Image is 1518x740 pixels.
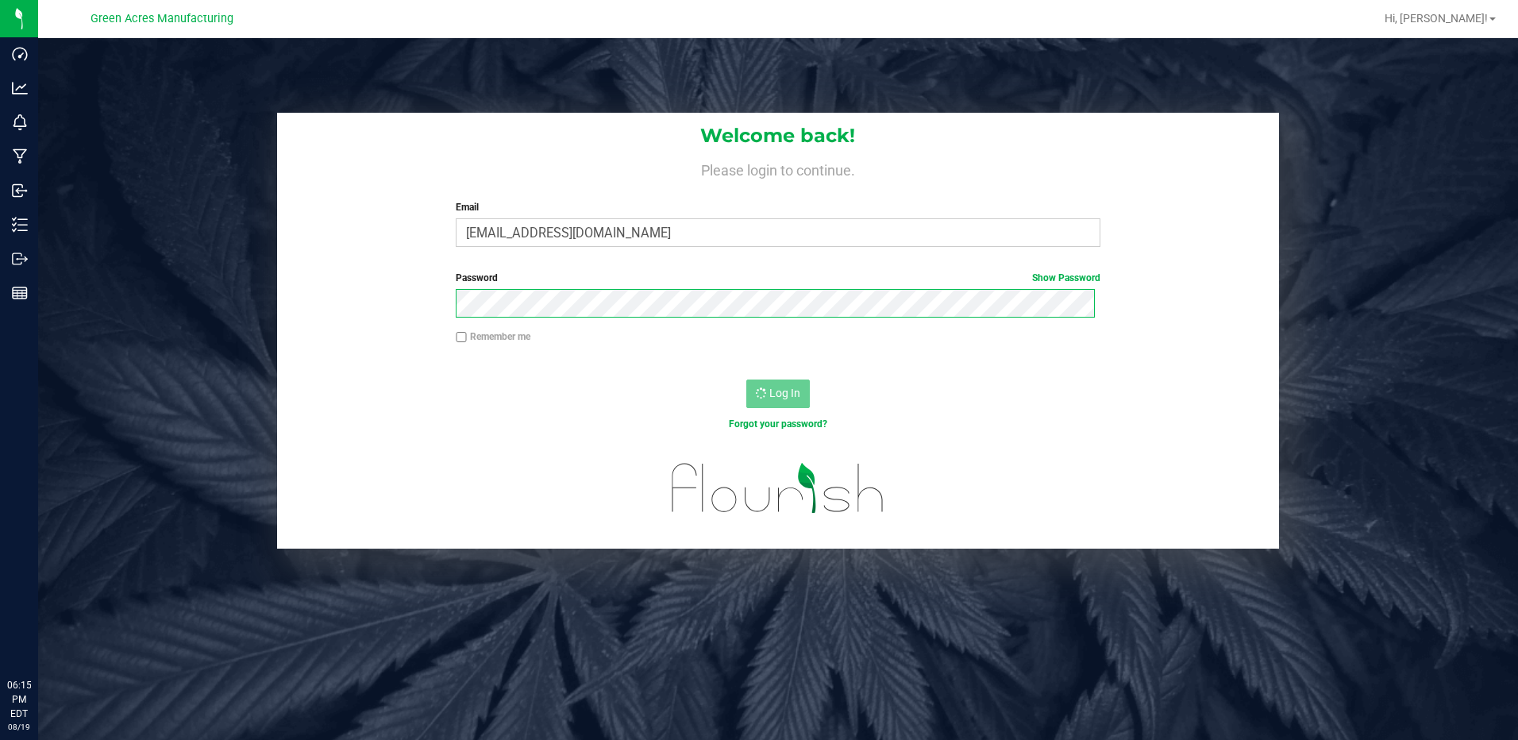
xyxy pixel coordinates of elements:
[12,251,28,267] inline-svg: Outbound
[456,330,530,344] label: Remember me
[277,125,1280,146] h1: Welcome back!
[456,332,467,343] input: Remember me
[7,721,31,733] p: 08/19
[12,114,28,130] inline-svg: Monitoring
[12,183,28,198] inline-svg: Inbound
[12,80,28,96] inline-svg: Analytics
[12,46,28,62] inline-svg: Dashboard
[456,272,498,283] span: Password
[1385,12,1488,25] span: Hi, [PERSON_NAME]!
[12,285,28,301] inline-svg: Reports
[653,448,903,529] img: flourish_logo.svg
[729,418,827,430] a: Forgot your password?
[91,12,233,25] span: Green Acres Manufacturing
[12,148,28,164] inline-svg: Manufacturing
[277,159,1280,178] h4: Please login to continue.
[456,200,1100,214] label: Email
[769,387,800,399] span: Log In
[12,217,28,233] inline-svg: Inventory
[1032,272,1100,283] a: Show Password
[7,678,31,721] p: 06:15 PM EDT
[746,380,810,408] button: Log In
